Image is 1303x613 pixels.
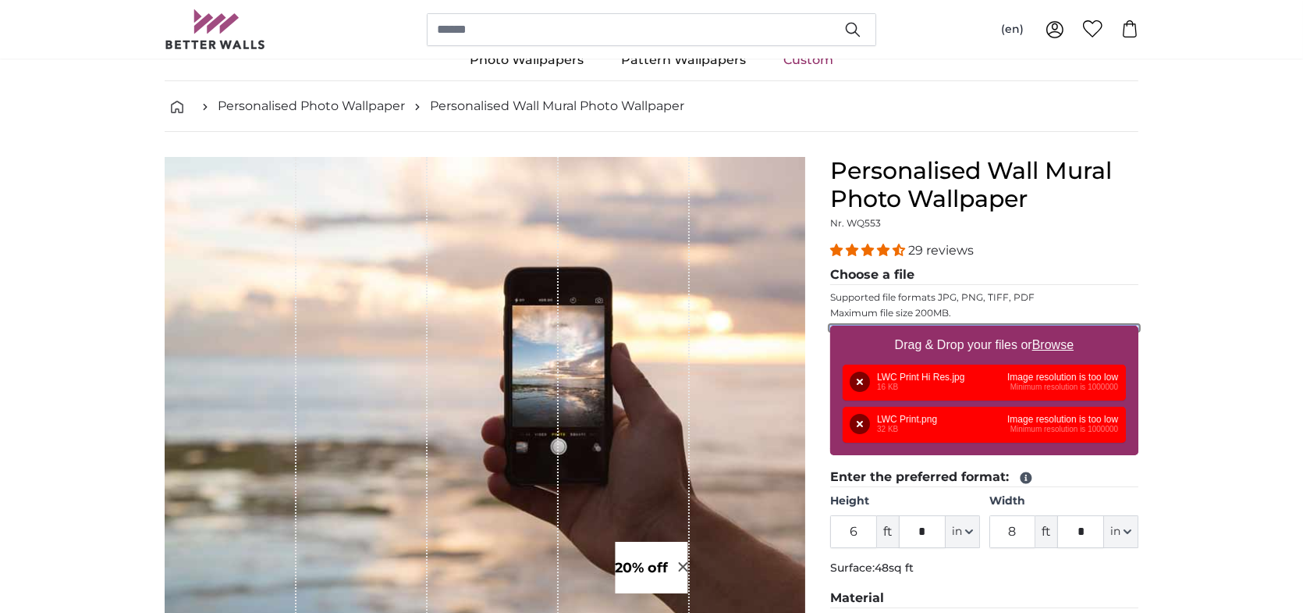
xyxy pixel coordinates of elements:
[830,243,908,258] span: 4.34 stars
[830,266,1138,285] legend: Choose a file
[1035,515,1057,548] span: ft
[889,330,1080,361] label: Drag & Drop your files or
[952,524,962,540] span: in
[830,307,1138,319] p: Maximum file size 200MB.
[830,217,881,229] span: Nr. WQ553
[765,40,852,80] a: Custom
[946,515,980,548] button: in
[830,589,1138,608] legend: Material
[830,494,979,509] label: Height
[830,561,1138,576] p: Surface:
[451,40,602,80] a: Photo Wallpapers
[1104,515,1138,548] button: in
[989,16,1036,44] button: (en)
[218,97,405,116] a: Personalised Photo Wallpaper
[1110,524,1120,540] span: in
[602,40,765,80] a: Pattern Wallpapers
[989,494,1138,509] label: Width
[830,157,1138,213] h1: Personalised Wall Mural Photo Wallpaper
[165,9,266,49] img: Betterwalls
[165,81,1138,132] nav: breadcrumbs
[830,291,1138,304] p: Supported file formats JPG, PNG, TIFF, PDF
[830,468,1138,487] legend: Enter the preferred format:
[1032,338,1074,351] u: Browse
[430,97,684,116] a: Personalised Wall Mural Photo Wallpaper
[875,561,914,575] span: 48sq ft
[877,515,899,548] span: ft
[908,243,974,258] span: 29 reviews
